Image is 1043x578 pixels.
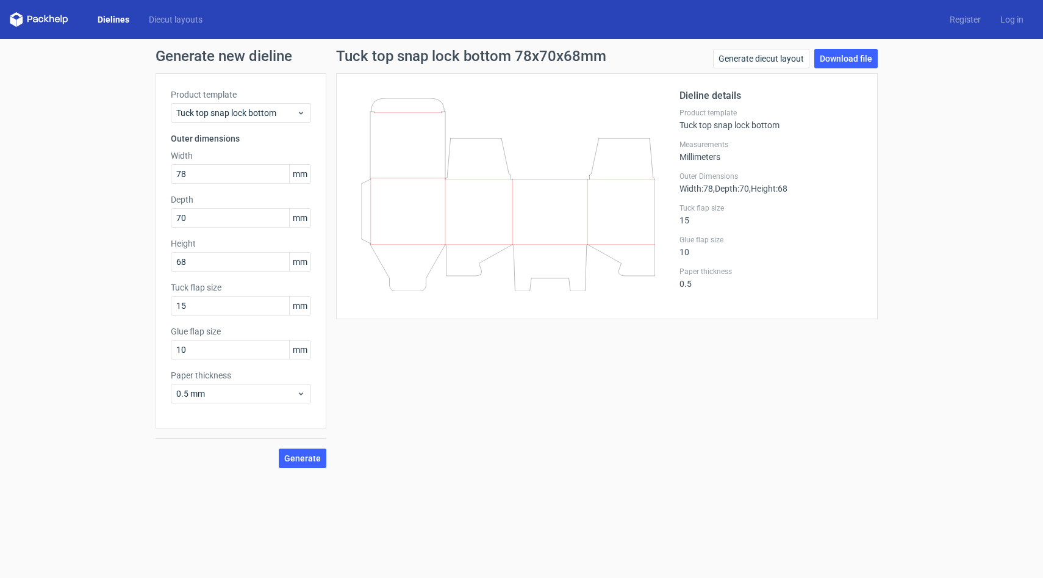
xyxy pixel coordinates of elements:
[289,297,310,315] span: mm
[176,107,296,119] span: Tuck top snap lock bottom
[171,281,311,294] label: Tuck flap size
[171,193,311,206] label: Depth
[749,184,787,193] span: , Height : 68
[991,13,1033,26] a: Log in
[679,108,862,118] label: Product template
[679,203,862,213] label: Tuck flap size
[289,341,310,359] span: mm
[679,184,713,193] span: Width : 78
[679,89,862,103] h2: Dieline details
[171,150,311,162] label: Width
[679,172,862,181] label: Outer Dimensions
[284,454,321,463] span: Generate
[679,267,862,289] div: 0.5
[679,235,862,257] div: 10
[814,49,878,68] a: Download file
[171,89,311,101] label: Product template
[171,237,311,250] label: Height
[171,325,311,338] label: Glue flap size
[713,49,809,68] a: Generate diecut layout
[289,253,310,271] span: mm
[171,132,311,145] h3: Outer dimensions
[679,203,862,225] div: 15
[336,49,606,63] h1: Tuck top snap lock bottom 78x70x68mm
[279,449,326,468] button: Generate
[679,235,862,245] label: Glue flap size
[139,13,212,26] a: Diecut layouts
[679,108,862,130] div: Tuck top snap lock bottom
[171,369,311,381] label: Paper thickness
[88,13,139,26] a: Dielines
[176,388,296,400] span: 0.5 mm
[289,209,310,227] span: mm
[679,140,862,162] div: Millimeters
[289,165,310,183] span: mm
[156,49,887,63] h1: Generate new dieline
[940,13,991,26] a: Register
[713,184,749,193] span: , Depth : 70
[679,267,862,276] label: Paper thickness
[679,140,862,150] label: Measurements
